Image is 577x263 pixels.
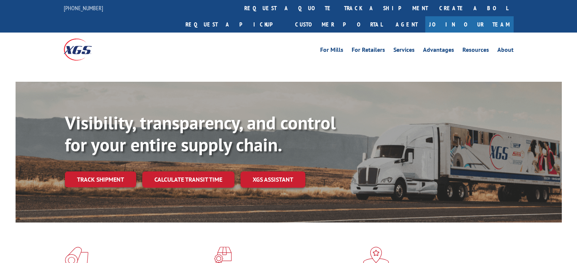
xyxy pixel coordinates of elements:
a: For Retailers [352,47,385,55]
a: XGS ASSISTANT [241,171,305,188]
a: Calculate transit time [142,171,234,188]
a: Request a pickup [180,16,289,33]
b: Visibility, transparency, and control for your entire supply chain. [65,111,336,156]
a: Services [393,47,415,55]
a: About [497,47,514,55]
a: Track shipment [65,171,136,187]
a: Join Our Team [425,16,514,33]
a: [PHONE_NUMBER] [64,4,103,12]
a: Agent [388,16,425,33]
a: For Mills [320,47,343,55]
a: Resources [462,47,489,55]
a: Customer Portal [289,16,388,33]
a: Advantages [423,47,454,55]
